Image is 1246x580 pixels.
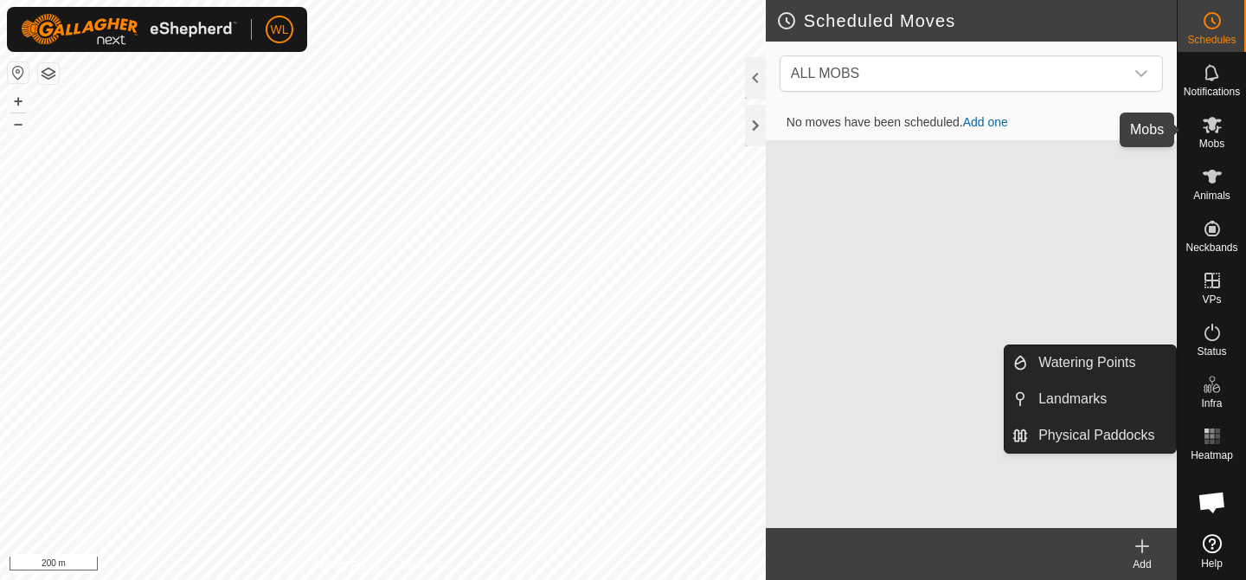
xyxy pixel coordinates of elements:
a: Physical Paddocks [1028,418,1176,453]
a: Help [1178,527,1246,576]
span: Animals [1193,190,1230,201]
div: Add [1108,557,1177,572]
button: Reset Map [8,62,29,83]
span: VPs [1202,294,1221,305]
a: Watering Points [1028,345,1176,380]
button: Map Layers [38,63,59,84]
span: Physical Paddocks [1038,425,1154,446]
a: Add one [963,115,1008,129]
button: – [8,113,29,134]
span: Infra [1201,398,1222,409]
span: Schedules [1187,35,1236,45]
span: No moves have been scheduled. [773,115,1022,129]
a: Privacy Policy [314,557,379,573]
li: Watering Points [1005,345,1176,380]
li: Landmarks [1005,382,1176,416]
span: Neckbands [1185,242,1237,253]
span: Heatmap [1191,450,1233,461]
div: dropdown trigger [1124,56,1159,91]
span: Watering Points [1038,352,1135,373]
button: + [8,91,29,112]
span: Status [1197,346,1226,357]
a: Landmarks [1028,382,1176,416]
img: Gallagher Logo [21,14,237,45]
a: Contact Us [400,557,451,573]
h2: Scheduled Moves [776,10,1177,31]
span: WL [271,21,289,39]
span: Mobs [1199,139,1224,149]
li: Physical Paddocks [1005,418,1176,453]
span: Notifications [1184,87,1240,97]
span: ALL MOBS [791,66,859,81]
span: Landmarks [1038,389,1107,409]
span: ALL MOBS [784,56,1124,91]
span: Help [1201,558,1223,569]
div: Open chat [1186,476,1238,528]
